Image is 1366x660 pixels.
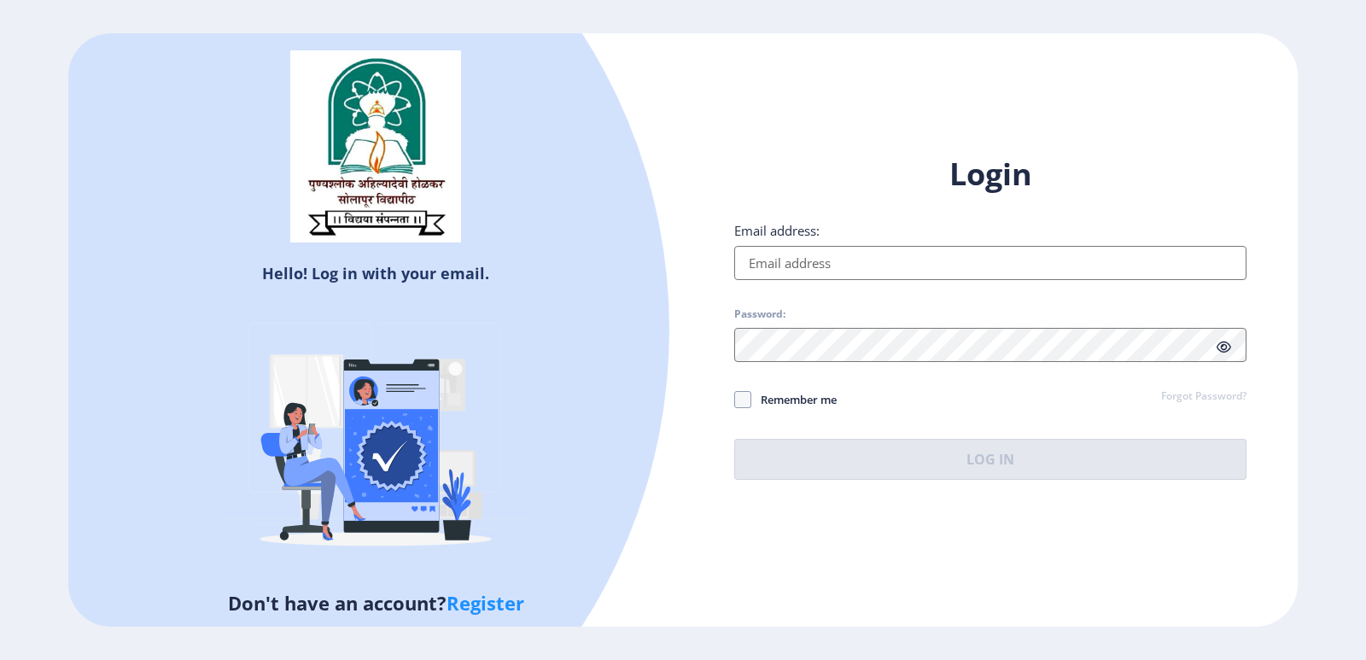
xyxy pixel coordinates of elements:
[751,389,837,410] span: Remember me
[226,290,525,589] img: Verified-rafiki.svg
[734,246,1246,280] input: Email address
[290,50,461,243] img: sulogo.png
[1161,389,1246,405] a: Forgot Password?
[734,439,1246,480] button: Log In
[81,589,670,616] h5: Don't have an account?
[734,222,820,239] label: Email address:
[734,307,785,321] label: Password:
[447,590,524,616] a: Register
[734,154,1246,195] h1: Login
